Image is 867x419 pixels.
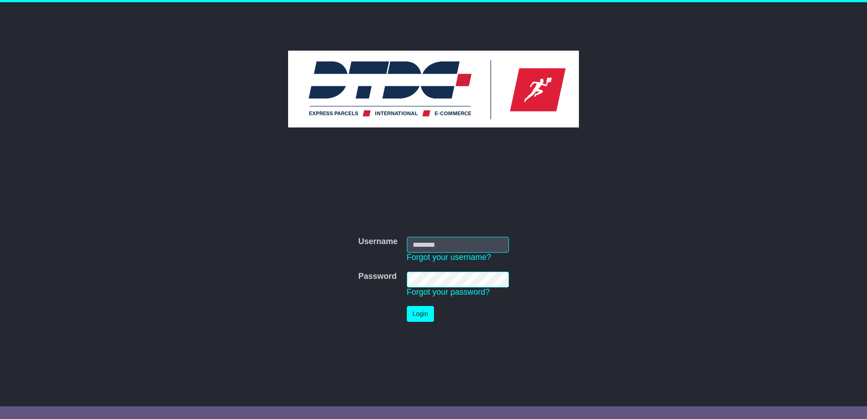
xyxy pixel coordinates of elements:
a: Forgot your username? [407,253,491,262]
a: Forgot your password? [407,287,490,297]
label: Password [358,272,396,282]
button: Login [407,306,434,322]
label: Username [358,237,397,247]
img: DTDC Australia [288,51,579,127]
